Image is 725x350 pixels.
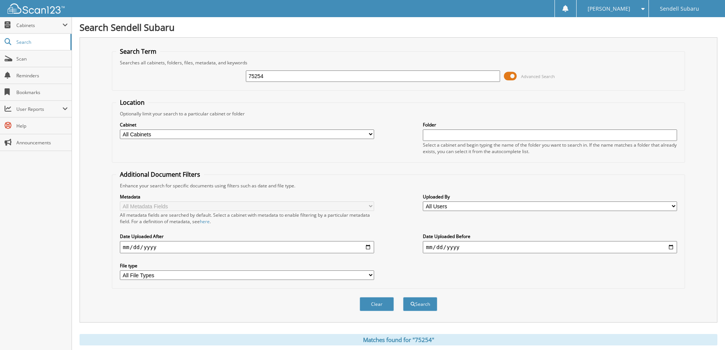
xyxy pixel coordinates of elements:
[120,212,374,225] div: All metadata fields are searched by default. Select a cabinet with metadata to enable filtering b...
[116,47,160,56] legend: Search Term
[80,21,717,34] h1: Search Sendell Subaru
[360,297,394,311] button: Clear
[200,218,210,225] a: here
[423,233,677,240] label: Date Uploaded Before
[16,123,68,129] span: Help
[423,193,677,200] label: Uploaded By
[120,241,374,253] input: start
[660,6,699,11] span: Sendell Subaru
[403,297,437,311] button: Search
[16,56,68,62] span: Scan
[120,262,374,269] label: File type
[423,241,677,253] input: end
[80,334,717,345] div: Matches found for "75254"
[120,193,374,200] label: Metadata
[16,72,68,79] span: Reminders
[588,6,630,11] span: [PERSON_NAME]
[116,59,681,66] div: Searches all cabinets, folders, files, metadata, and keywords
[423,121,677,128] label: Folder
[120,233,374,240] label: Date Uploaded After
[116,182,681,189] div: Enhance your search for specific documents using filters such as date and file type.
[16,89,68,96] span: Bookmarks
[16,39,67,45] span: Search
[521,74,555,79] span: Advanced Search
[8,3,65,14] img: scan123-logo-white.svg
[116,98,148,107] legend: Location
[16,106,62,112] span: User Reports
[16,22,62,29] span: Cabinets
[120,121,374,128] label: Cabinet
[116,170,204,179] legend: Additional Document Filters
[423,142,677,155] div: Select a cabinet and begin typing the name of the folder you want to search in. If the name match...
[16,139,68,146] span: Announcements
[116,110,681,117] div: Optionally limit your search to a particular cabinet or folder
